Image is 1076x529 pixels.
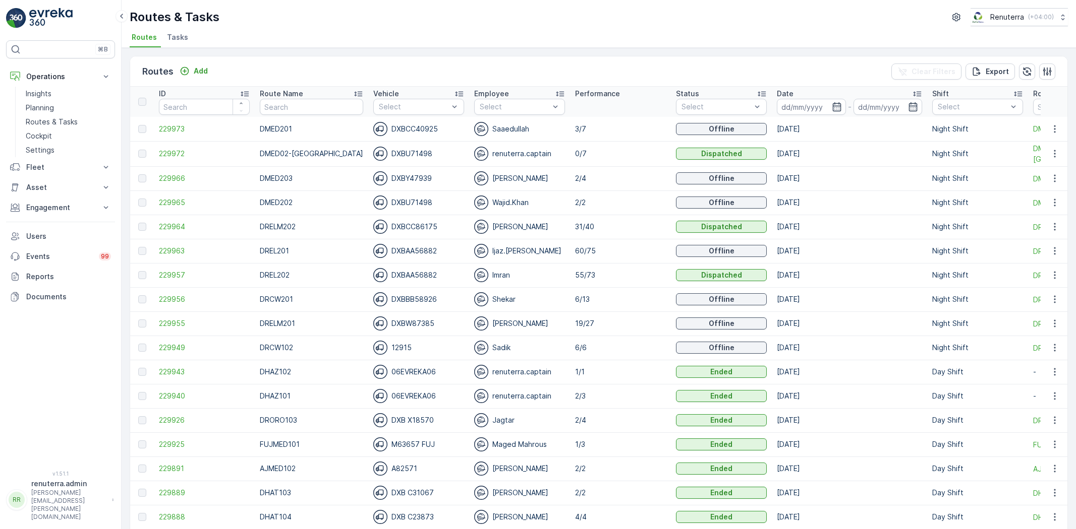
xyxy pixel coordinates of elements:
[159,173,250,183] a: 229966
[26,182,95,192] p: Asset
[474,171,565,185] div: [PERSON_NAME]
[474,292,565,306] div: Shekar
[474,365,565,379] div: renuterra.captain
[260,89,303,99] p: Route Name
[772,287,927,311] td: [DATE]
[474,510,565,524] div: [PERSON_NAME]
[474,341,488,355] img: svg%3e
[474,413,488,427] img: svg%3e
[159,149,250,159] a: 229972
[26,89,51,99] p: Insights
[29,8,73,28] img: logo_light-DOdMpM7g.png
[676,414,767,426] button: Ended
[772,336,927,360] td: [DATE]
[932,197,1023,208] p: Night Shift
[373,147,464,161] div: DXBU71498
[676,366,767,378] button: Ended
[474,510,488,524] img: svg%3e
[373,510,387,524] img: svg%3e
[138,465,146,473] div: Toggle Row Selected
[990,12,1024,22] p: Renuterra
[938,102,1007,112] p: Select
[260,439,363,449] p: FUJMED101
[709,173,734,183] p: Offline
[474,461,488,476] img: svg%3e
[709,197,734,208] p: Offline
[101,252,109,260] p: 99
[373,292,387,306] img: svg%3e
[159,439,250,449] a: 229925
[159,464,250,474] a: 229891
[772,408,927,432] td: [DATE]
[932,89,949,99] p: Shift
[932,124,1023,134] p: Night Shift
[6,177,115,197] button: Asset
[373,195,387,210] img: svg%3e
[912,67,955,77] p: Clear Filters
[709,343,734,353] p: Offline
[474,461,565,476] div: [PERSON_NAME]
[132,32,157,42] span: Routes
[575,488,666,498] p: 2/2
[474,244,565,258] div: Ijaz.[PERSON_NAME]
[260,197,363,208] p: DMED202
[932,391,1023,401] p: Day Shift
[710,439,732,449] p: Ended
[474,268,488,282] img: svg%3e
[575,391,666,401] p: 2/3
[159,197,250,208] span: 229965
[971,8,1068,26] button: Renuterra(+04:00)
[676,462,767,475] button: Ended
[159,367,250,377] a: 229943
[159,343,250,353] span: 229949
[159,415,250,425] a: 229926
[373,122,387,136] img: svg%3e
[138,174,146,182] div: Toggle Row Selected
[772,456,927,481] td: [DATE]
[373,268,464,282] div: DXBAA56882
[373,316,387,330] img: svg%3e
[932,270,1023,280] p: Night Shift
[373,171,387,185] img: svg%3e
[474,316,488,330] img: svg%3e
[373,437,464,451] div: M63657 FUJ
[138,416,146,424] div: Toggle Row Selected
[373,437,387,451] img: svg%3e
[575,197,666,208] p: 2/2
[138,489,146,497] div: Toggle Row Selected
[474,341,565,355] div: Sadik
[138,247,146,255] div: Toggle Row Selected
[772,117,927,141] td: [DATE]
[932,367,1023,377] p: Day Shift
[474,195,565,210] div: Wajid.Khan
[772,166,927,190] td: [DATE]
[772,215,927,239] td: [DATE]
[709,246,734,256] p: Offline
[159,222,250,232] a: 229964
[6,287,115,307] a: Documents
[138,271,146,279] div: Toggle Row Selected
[709,124,734,134] p: Offline
[710,367,732,377] p: Ended
[373,365,387,379] img: svg%3e
[709,318,734,328] p: Offline
[26,162,95,172] p: Fleet
[260,464,363,474] p: AJMED102
[138,125,146,133] div: Toggle Row Selected
[159,488,250,498] span: 229889
[260,99,363,115] input: Search
[167,32,188,42] span: Tasks
[575,343,666,353] p: 6/6
[676,196,767,209] button: Offline
[373,510,464,524] div: DXB C23873
[260,270,363,280] p: DREL202
[373,195,464,210] div: DXBU71498
[932,149,1023,159] p: Night Shift
[772,311,927,336] td: [DATE]
[373,220,387,234] img: svg%3e
[932,439,1023,449] p: Day Shift
[22,143,115,157] a: Settings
